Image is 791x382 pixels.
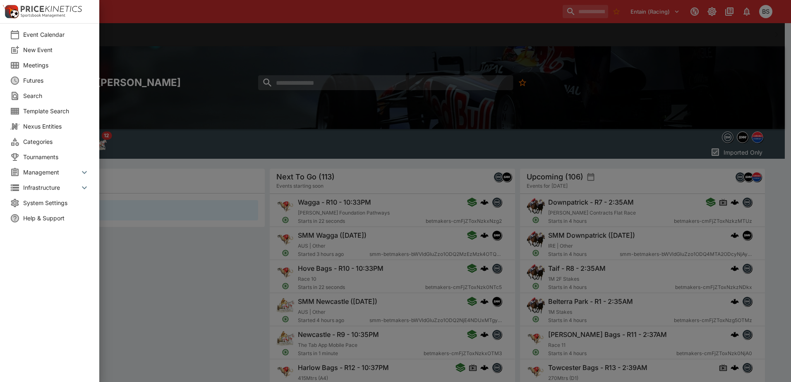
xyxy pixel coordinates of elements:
[23,122,89,131] span: Nexus Entities
[23,198,89,207] span: System Settings
[23,214,89,222] span: Help & Support
[23,153,89,161] span: Tournaments
[23,30,89,39] span: Event Calendar
[21,14,65,17] img: Sportsbook Management
[23,168,79,177] span: Management
[23,183,79,192] span: Infrastructure
[23,45,89,54] span: New Event
[2,3,19,20] img: PriceKinetics Logo
[23,61,89,69] span: Meetings
[23,107,89,115] span: Template Search
[23,76,89,85] span: Futures
[23,137,89,146] span: Categories
[23,91,89,100] span: Search
[21,6,82,12] img: PriceKinetics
